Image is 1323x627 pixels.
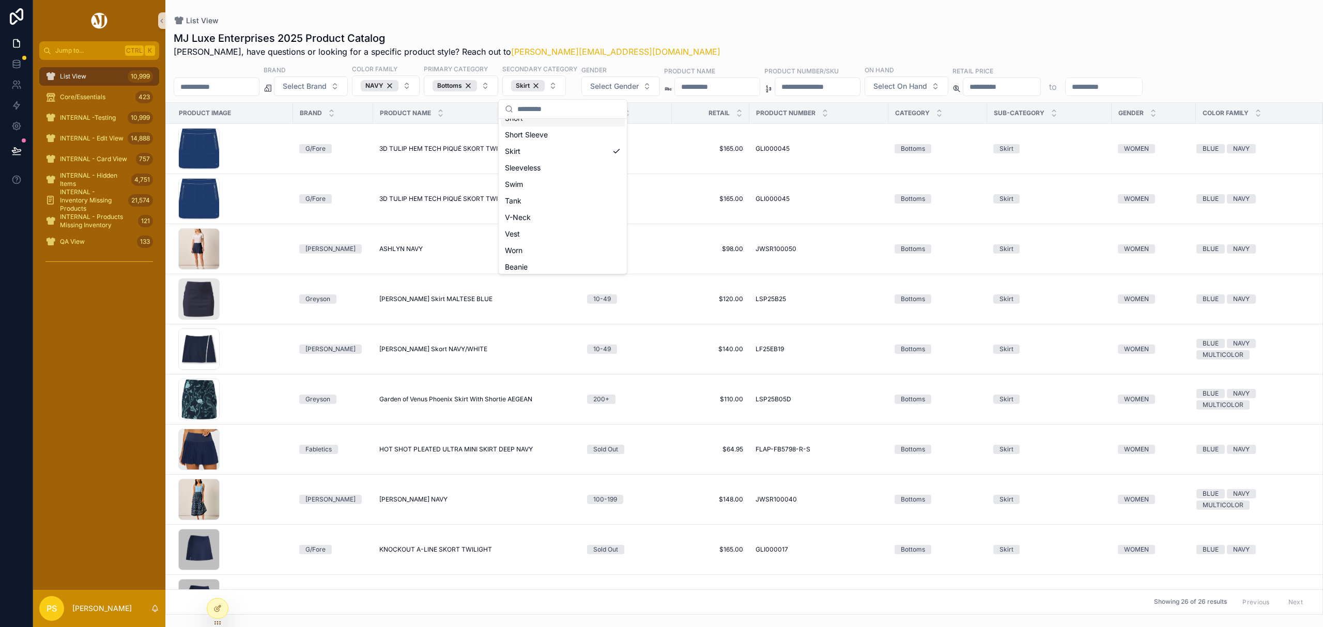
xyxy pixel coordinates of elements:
[1203,445,1219,454] div: BLUE
[756,345,882,353] a: LF25EB19
[60,134,124,143] span: INTERNAL - Edit View
[305,445,332,454] div: Fabletics
[379,345,487,353] span: [PERSON_NAME] Skort NAVY/WHITE
[305,294,330,304] div: Greyson
[379,395,532,403] span: Garden of Venus Phoenix Skirt With Shortie AEGEAN
[60,155,127,163] span: INTERNAL - Card View
[999,545,1013,554] div: Skirt
[501,226,625,242] div: Vest
[756,445,810,453] span: FLAP-FB5798-R-S
[756,495,797,504] span: JWSR100040
[993,445,1105,454] a: Skirt
[136,153,153,165] div: 757
[352,75,420,96] button: Select Button
[39,150,159,168] a: INTERNAL - Card View757
[379,145,516,153] span: 3D TULIP HEM TECH PIQUÉ SKORT TWILIGHT
[593,395,609,404] div: 200+
[379,245,423,253] span: ASHLYN NAVY
[174,31,720,45] h1: MJ Luxe Enterprises 2025 Product Catalog
[1233,144,1250,153] div: NAVY
[901,445,925,454] div: Bottoms
[1203,109,1249,117] span: Color Family
[1196,244,1310,254] a: BLUENAVY
[901,294,925,304] div: Bottoms
[756,295,786,303] span: LSP25B25
[993,194,1105,203] a: Skirt
[895,144,981,153] a: Bottoms
[186,15,219,26] span: List View
[994,109,1044,117] span: Sub-Category
[379,545,575,554] a: KNOCKOUT A-LINE SKORT TWILIGHT
[1118,445,1190,454] a: WOMEN
[89,12,109,29] img: App logo
[1233,545,1250,554] div: NAVY
[72,603,132,614] p: [PERSON_NAME]
[379,245,575,253] a: ASHLYN NAVY
[379,395,575,403] a: Garden of Venus Phoenix Skirt With Shortie AEGEAN
[283,81,327,91] span: Select Brand
[379,445,575,453] a: HOT SHOT PLEATED ULTRA MINI SKIRT DEEP NAVY
[1196,389,1310,410] a: BLUENAVYMULTICOLOR
[501,160,625,176] div: Sleeveless
[1118,495,1190,504] a: WOMEN
[895,294,981,304] a: Bottoms
[424,75,498,96] button: Select Button
[379,195,575,203] a: 3D TULIP HEM TECH PIQUÉ SKORT TWILIGHT
[305,344,356,354] div: [PERSON_NAME]
[587,445,666,454] a: Sold Out
[901,395,925,404] div: Bottoms
[60,171,127,188] span: INTERNAL - Hidden Items
[895,445,981,454] a: Bottoms
[299,445,367,454] a: Fabletics
[39,170,159,189] a: INTERNAL - Hidden Items4,751
[756,195,790,203] span: GLI000045
[865,76,948,96] button: Select Button
[361,80,398,91] div: NAVY
[39,41,159,60] button: Jump to...CtrlK
[593,495,617,504] div: 100-199
[999,194,1013,203] div: Skirt
[1196,445,1310,454] a: BLUENAVY
[678,245,743,253] a: $98.00
[593,445,618,454] div: Sold Out
[873,81,927,91] span: Select On Hand
[1203,350,1243,359] div: MULTICOLOR
[593,545,618,554] div: Sold Out
[756,545,882,554] a: GLI000017
[501,209,625,226] div: V-Neck
[379,195,516,203] span: 3D TULIP HEM TECH PIQUÉ SKORT TWILIGHT
[756,495,882,504] a: JWSR100040
[274,76,348,96] button: Select Button
[993,395,1105,404] a: Skirt
[590,81,639,91] span: Select Gender
[764,66,839,75] label: Product Number/SKU
[1203,500,1243,510] div: MULTICOLOR
[146,46,154,55] span: K
[299,144,367,153] a: G/Fore
[581,76,660,96] button: Select Button
[1118,244,1190,254] a: WOMEN
[299,194,367,203] a: G/Fore
[501,127,625,143] div: Short Sleeve
[502,75,566,96] button: Select Button
[138,215,153,227] div: 121
[39,129,159,148] a: INTERNAL - Edit View14,888
[678,195,743,203] span: $165.00
[678,495,743,504] a: $148.00
[39,67,159,86] a: List View10,999
[678,295,743,303] span: $120.00
[501,176,625,193] div: Swim
[1118,144,1190,153] a: WOMEN
[379,495,448,504] span: [PERSON_NAME] NAVY
[1233,194,1250,203] div: NAVY
[379,445,533,453] span: HOT SHOT PLEATED ULTRA MINI SKIRT DEEP NAVY
[299,344,367,354] a: [PERSON_NAME]
[128,132,153,145] div: 14,888
[55,46,121,55] span: Jump to...
[1124,545,1149,554] div: WOMEN
[299,495,367,504] a: [PERSON_NAME]
[895,244,981,254] a: Bottoms
[1203,389,1219,398] div: BLUE
[952,66,993,75] label: Retail Price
